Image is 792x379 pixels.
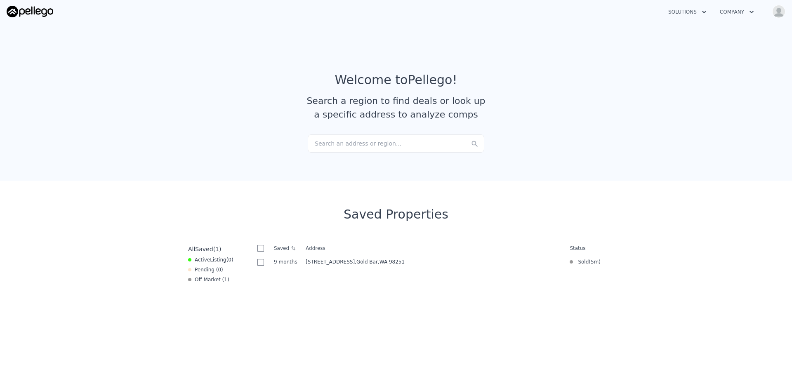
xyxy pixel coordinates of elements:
button: Company [713,5,761,19]
div: Search a region to find deals or look up a specific address to analyze comps [304,94,488,121]
time: 2025-03-25 13:50 [591,259,599,265]
span: Saved [195,246,213,252]
span: Listing [210,257,226,263]
div: Welcome to Pellego ! [335,73,457,87]
span: Sold ( [573,259,591,265]
button: Solutions [662,5,713,19]
span: , Gold Bar [355,259,408,265]
img: avatar [772,5,785,18]
span: Active ( 0 ) [195,257,233,263]
th: Address [302,242,566,255]
div: Saved Properties [185,207,607,222]
th: Status [566,242,604,255]
div: All ( 1 ) [188,245,221,253]
span: ) [599,259,601,265]
div: Pending ( 0 ) [188,266,223,273]
span: [STREET_ADDRESS] [306,259,355,265]
div: Search an address or region... [308,134,484,153]
span: , WA 98251 [378,259,405,265]
img: Pellego [7,6,53,17]
time: 2024-11-08 20:30 [274,259,299,265]
th: Saved [271,242,302,255]
div: Off Market ( 1 ) [188,276,229,283]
